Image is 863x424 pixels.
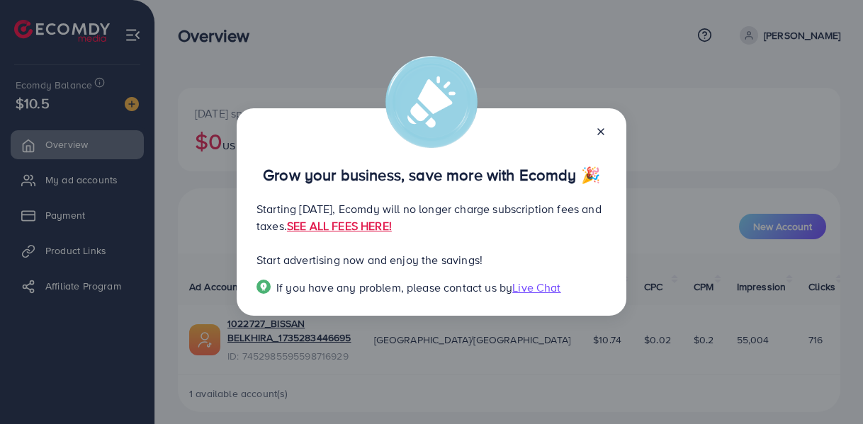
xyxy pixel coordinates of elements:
p: Start advertising now and enjoy the savings! [256,251,607,268]
p: Starting [DATE], Ecomdy will no longer charge subscription fees and taxes. [256,200,607,234]
p: Grow your business, save more with Ecomdy 🎉 [256,166,607,183]
a: SEE ALL FEES HERE! [287,218,392,234]
img: alert [385,56,478,148]
span: If you have any problem, please contact us by [276,280,512,295]
span: Live Chat [512,280,560,295]
img: Popup guide [256,280,271,294]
